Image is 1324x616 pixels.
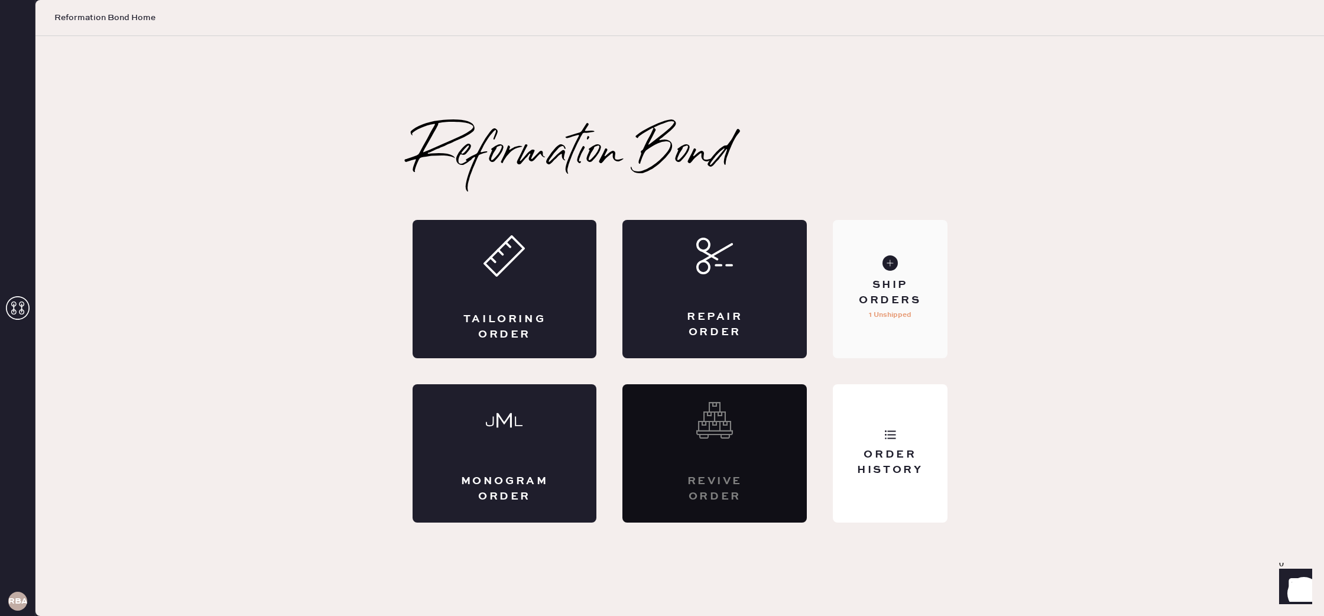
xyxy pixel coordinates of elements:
[460,474,550,504] div: Monogram Order
[8,597,27,605] h3: RBA
[413,130,734,177] h2: Reformation Bond
[1268,563,1319,614] iframe: Front Chat
[670,310,760,339] div: Repair Order
[842,448,937,477] div: Order History
[54,12,155,24] span: Reformation Bond Home
[869,308,911,322] p: 1 Unshipped
[622,384,807,523] div: Interested? Contact us at care@hemster.co
[460,312,550,342] div: Tailoring Order
[842,278,937,307] div: Ship Orders
[670,474,760,504] div: Revive order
